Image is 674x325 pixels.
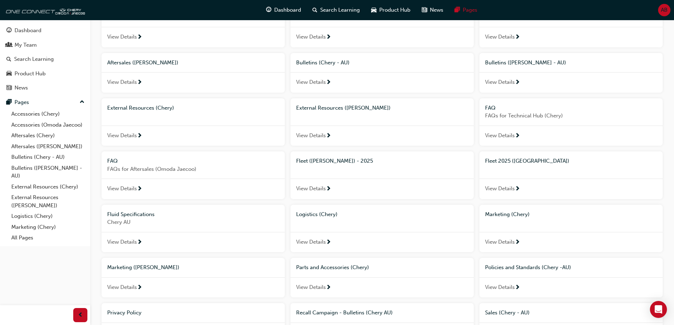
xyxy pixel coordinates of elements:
[661,6,668,14] span: AB
[8,120,87,130] a: Accessories (Omoda Jaecoo)
[6,71,12,77] span: car-icon
[8,192,87,211] a: External Resources ([PERSON_NAME])
[14,55,54,63] div: Search Learning
[296,78,326,86] span: View Details
[379,6,410,14] span: Product Hub
[365,3,416,17] a: car-iconProduct Hub
[8,232,87,243] a: All Pages
[515,133,520,139] span: next-icon
[485,211,530,217] span: Marketing (Chery)
[485,158,569,164] span: Fleet 2025 ([GEOGRAPHIC_DATA])
[479,98,663,146] a: FAQFAQs for Technical Hub (Chery)View Details
[4,3,85,17] img: oneconnect
[371,6,376,14] span: car-icon
[3,24,87,37] a: Dashboard
[485,59,566,66] span: Bulletins ([PERSON_NAME] - AU)
[107,283,137,291] span: View Details
[8,152,87,163] a: Bulletins (Chery - AU)
[137,34,142,41] span: next-icon
[6,28,12,34] span: guage-icon
[15,84,28,92] div: News
[137,80,142,86] span: next-icon
[479,258,663,297] a: Policies and Standards (Chery -AU)View Details
[8,222,87,233] a: Marketing (Chery)
[326,34,331,41] span: next-icon
[515,239,520,246] span: next-icon
[290,53,474,93] a: Bulletins (Chery - AU)View Details
[416,3,449,17] a: news-iconNews
[107,309,142,316] span: Privacy Policy
[3,67,87,80] a: Product Hub
[422,6,427,14] span: news-icon
[260,3,307,17] a: guage-iconDashboard
[296,105,391,111] span: External Resources ([PERSON_NAME])
[107,14,156,21] span: Accessories (Chery)
[102,151,285,199] a: FAQFAQs for Aftersales (Omoda Jaecoo)View Details
[8,211,87,222] a: Logistics (Chery)
[290,98,474,146] a: External Resources ([PERSON_NAME])View Details
[102,53,285,93] a: Aftersales ([PERSON_NAME])View Details
[515,186,520,192] span: next-icon
[485,78,515,86] span: View Details
[15,98,29,106] div: Pages
[137,133,142,139] span: next-icon
[485,14,529,21] span: Aftersales (Chery)
[296,211,338,217] span: Logistics (Chery)
[107,158,118,164] span: FAQ
[6,42,12,48] span: people-icon
[290,151,474,199] a: Fleet ([PERSON_NAME]) - 2025View Details
[296,132,326,140] span: View Details
[296,309,393,316] span: Recall Campaign - Bulletins (Chery AU)
[296,238,326,246] span: View Details
[107,185,137,193] span: View Details
[485,105,496,111] span: FAQ
[102,8,285,47] a: Accessories (Chery)View Details
[326,186,331,192] span: next-icon
[3,39,87,52] a: My Team
[290,8,474,47] a: Accessories (Omoda Jaecoo)View Details
[658,4,670,16] button: AB
[290,205,474,253] a: Logistics (Chery)View Details
[485,33,515,41] span: View Details
[312,6,317,14] span: search-icon
[107,132,137,140] span: View Details
[485,185,515,193] span: View Details
[3,96,87,109] button: Pages
[449,3,483,17] a: pages-iconPages
[102,205,285,253] a: Fluid SpecificationsChery AUView Details
[102,258,285,297] a: Marketing ([PERSON_NAME])View Details
[137,186,142,192] span: next-icon
[6,99,12,106] span: pages-icon
[107,105,174,111] span: External Resources (Chery)
[515,285,520,291] span: next-icon
[485,132,515,140] span: View Details
[296,264,369,271] span: Parts and Accessories (Chery)
[515,34,520,41] span: next-icon
[107,264,179,271] span: Marketing ([PERSON_NAME])
[107,238,137,246] span: View Details
[290,258,474,297] a: Parts and Accessories (Chery)View Details
[296,283,326,291] span: View Details
[6,85,12,91] span: news-icon
[102,98,285,146] a: External Resources (Chery)View Details
[3,81,87,94] a: News
[296,158,373,164] span: Fleet ([PERSON_NAME]) - 2025
[8,163,87,181] a: Bulletins ([PERSON_NAME] - AU)
[326,80,331,86] span: next-icon
[80,98,85,107] span: up-icon
[6,56,11,63] span: search-icon
[15,41,37,49] div: My Team
[326,133,331,139] span: next-icon
[479,205,663,253] a: Marketing (Chery)View Details
[266,6,271,14] span: guage-icon
[107,165,279,173] span: FAQs for Aftersales (Omoda Jaecoo)
[8,130,87,141] a: Aftersales (Chery)
[320,6,360,14] span: Search Learning
[307,3,365,17] a: search-iconSearch Learning
[107,211,155,217] span: Fluid Specifications
[479,151,663,199] a: Fleet 2025 ([GEOGRAPHIC_DATA])View Details
[3,53,87,66] a: Search Learning
[15,27,41,35] div: Dashboard
[326,285,331,291] span: next-icon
